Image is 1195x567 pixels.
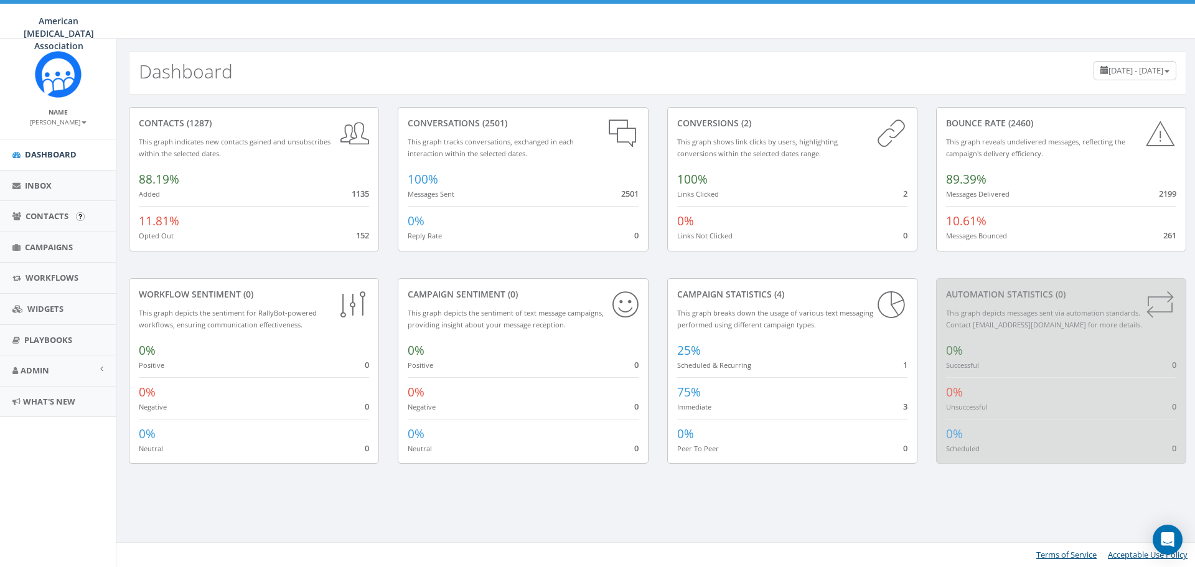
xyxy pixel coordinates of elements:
[677,189,719,199] small: Links Clicked
[30,118,87,126] small: [PERSON_NAME]
[35,51,82,98] img: Rally_Corp_Icon.png
[408,231,442,240] small: Reply Rate
[184,117,212,129] span: (1287)
[1163,230,1176,241] span: 261
[946,288,1176,301] div: Automation Statistics
[1153,525,1183,555] div: Open Intercom Messenger
[739,117,751,129] span: (2)
[139,342,156,358] span: 0%
[408,189,454,199] small: Messages Sent
[25,180,52,191] span: Inbox
[946,360,979,370] small: Successful
[634,359,639,370] span: 0
[139,61,233,82] h2: Dashboard
[1036,549,1097,560] a: Terms of Service
[25,241,73,253] span: Campaigns
[25,149,77,160] span: Dashboard
[408,308,604,329] small: This graph depicts the sentiment of text message campaigns, providing insight about your message ...
[946,308,1142,329] small: This graph depicts messages sent via automation standards. Contact [EMAIL_ADDRESS][DOMAIN_NAME] f...
[946,137,1125,158] small: This graph reveals undelivered messages, reflecting the campaign's delivery efficiency.
[408,426,424,442] span: 0%
[408,402,436,411] small: Negative
[408,444,432,453] small: Neutral
[946,171,986,187] span: 89.39%
[139,384,156,400] span: 0%
[408,213,424,229] span: 0%
[677,444,719,453] small: Peer To Peer
[772,288,784,300] span: (4)
[24,15,94,52] span: American [MEDICAL_DATA] Association
[677,308,873,329] small: This graph breaks down the usage of various text messaging performed using different campaign types.
[946,213,986,229] span: 10.61%
[677,171,708,187] span: 100%
[946,189,1010,199] small: Messages Delivered
[23,396,75,407] span: What's New
[677,360,751,370] small: Scheduled & Recurring
[26,272,78,283] span: Workflows
[139,137,330,158] small: This graph indicates new contacts gained and unsubscribes within the selected dates.
[677,213,694,229] span: 0%
[139,402,167,411] small: Negative
[139,171,179,187] span: 88.19%
[677,137,838,158] small: This graph shows link clicks by users, highlighting conversions within the selected dates range.
[634,401,639,412] span: 0
[946,402,988,411] small: Unsuccessful
[76,212,85,221] input: Submit
[139,288,369,301] div: Workflow Sentiment
[903,188,907,199] span: 2
[677,288,907,301] div: Campaign Statistics
[356,230,369,241] span: 152
[139,308,317,329] small: This graph depicts the sentiment for RallyBot-powered workflows, ensuring communication effective...
[677,426,694,442] span: 0%
[677,342,701,358] span: 25%
[903,401,907,412] span: 3
[139,360,164,370] small: Positive
[1172,443,1176,454] span: 0
[21,365,49,376] span: Admin
[139,426,156,442] span: 0%
[27,303,63,314] span: Widgets
[139,444,163,453] small: Neutral
[1172,359,1176,370] span: 0
[49,108,68,116] small: Name
[365,443,369,454] span: 0
[1108,549,1188,560] a: Acceptable Use Policy
[1053,288,1066,300] span: (0)
[634,230,639,241] span: 0
[634,443,639,454] span: 0
[241,288,253,300] span: (0)
[30,116,87,127] a: [PERSON_NAME]
[1159,188,1176,199] span: 2199
[408,288,638,301] div: Campaign Sentiment
[26,210,68,222] span: Contacts
[903,230,907,241] span: 0
[505,288,518,300] span: (0)
[365,401,369,412] span: 0
[408,171,438,187] span: 100%
[946,117,1176,129] div: Bounce Rate
[903,443,907,454] span: 0
[946,231,1007,240] small: Messages Bounced
[408,342,424,358] span: 0%
[903,359,907,370] span: 1
[677,384,701,400] span: 75%
[408,360,433,370] small: Positive
[946,342,963,358] span: 0%
[365,359,369,370] span: 0
[946,384,963,400] span: 0%
[408,117,638,129] div: conversations
[408,384,424,400] span: 0%
[352,188,369,199] span: 1135
[1172,401,1176,412] span: 0
[677,117,907,129] div: conversions
[139,231,174,240] small: Opted Out
[677,231,733,240] small: Links Not Clicked
[621,188,639,199] span: 2501
[946,426,963,442] span: 0%
[139,117,369,129] div: contacts
[677,402,711,411] small: Immediate
[24,334,72,345] span: Playbooks
[1006,117,1033,129] span: (2460)
[408,137,574,158] small: This graph tracks conversations, exchanged in each interaction within the selected dates.
[139,213,179,229] span: 11.81%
